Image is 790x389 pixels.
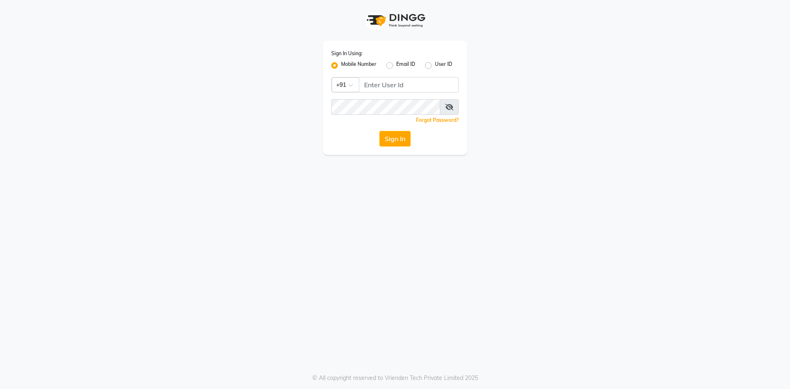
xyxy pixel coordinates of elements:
a: Forgot Password? [416,117,459,123]
input: Username [331,99,440,115]
input: Username [359,77,459,93]
label: User ID [435,61,452,70]
button: Sign In [379,131,411,147]
img: logo1.svg [362,8,428,33]
label: Mobile Number [341,61,376,70]
label: Sign In Using: [331,50,362,57]
label: Email ID [396,61,415,70]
